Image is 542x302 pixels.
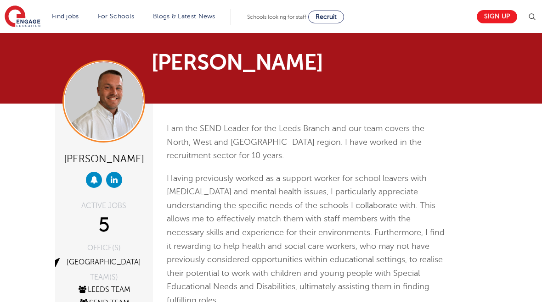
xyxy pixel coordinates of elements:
[247,14,306,20] span: Schools looking for staff
[167,122,450,163] p: I am the SEND Leader for the Leeds Branch and our team covers the North, West and [GEOGRAPHIC_DAT...
[62,274,146,281] div: TEAM(S)
[153,13,215,20] a: Blogs & Latest News
[477,10,517,23] a: Sign up
[77,286,130,294] a: Leeds Team
[52,13,79,20] a: Find jobs
[62,214,146,237] div: 5
[62,202,146,209] div: ACTIVE JOBS
[316,13,337,20] span: Recruit
[62,244,146,252] div: OFFICE(S)
[308,11,344,23] a: Recruit
[62,149,146,167] div: [PERSON_NAME]
[151,51,301,73] h1: [PERSON_NAME]
[98,13,134,20] a: For Schools
[67,258,141,266] a: [GEOGRAPHIC_DATA]
[5,5,40,28] img: Engage Education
